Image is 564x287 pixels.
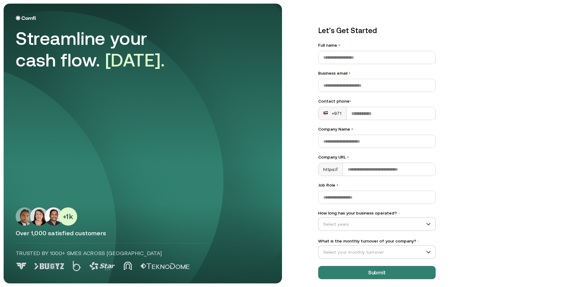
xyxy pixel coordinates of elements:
[318,126,436,132] label: Company Name
[417,239,420,243] span: •
[351,127,353,131] span: •
[318,42,436,48] label: Full name
[16,28,184,71] div: Streamline your cash flow.
[349,99,351,103] span: •
[347,155,349,159] span: •
[318,98,436,104] div: Contact phone
[349,71,350,76] span: •
[16,263,27,270] img: Logo 0
[124,261,132,270] img: Logo 4
[16,229,270,237] p: Over 1,000 satisfied customers
[34,263,64,269] img: Logo 1
[318,154,436,160] label: Company URL
[89,262,115,270] img: Logo 3
[318,163,343,176] div: https://
[398,211,400,215] span: •
[73,261,81,271] img: Logo 2
[318,182,436,188] label: Job Role
[105,50,165,70] span: [DATE].
[16,16,36,20] img: Logo
[338,43,340,48] span: •
[337,183,338,187] span: •
[318,238,436,244] label: What is the monthly turnover of your company?
[16,249,209,257] p: Trusted by 1000+ SMEs across [GEOGRAPHIC_DATA]
[318,25,436,36] p: Let’s Get Started
[318,210,436,216] label: How long has your business operated?
[140,263,190,269] img: Logo 5
[323,110,341,116] div: +971
[318,266,436,279] button: Submit
[318,70,436,76] label: Business email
